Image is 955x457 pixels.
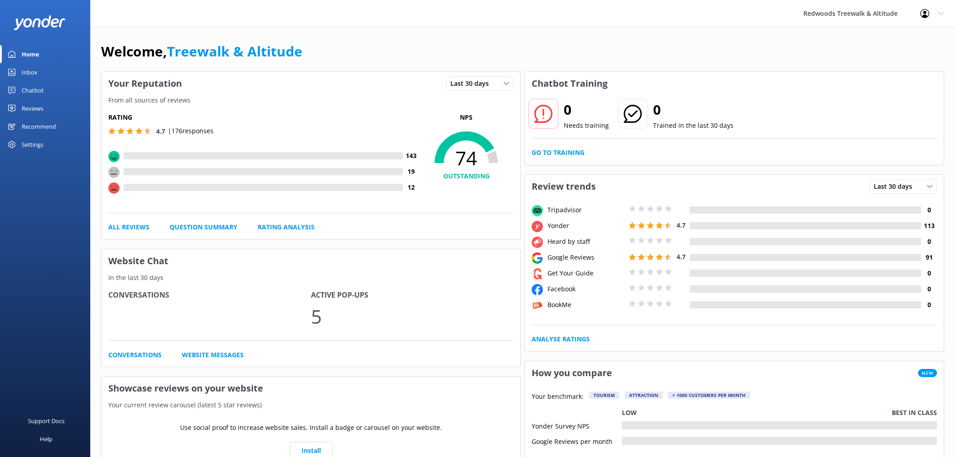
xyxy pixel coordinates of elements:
[108,112,419,122] h5: Rating
[545,284,626,294] div: Facebook
[525,361,619,385] h3: How you compare
[921,252,937,262] h4: 91
[22,117,56,135] div: Recommend
[532,392,584,402] p: Your benchmark:
[180,423,442,433] p: Use social proof to increase website sales. Install a badge or carousel on your website.
[589,392,619,399] div: Tourism
[564,121,609,131] p: Needs training
[170,222,237,232] a: Question Summary
[677,221,686,229] span: 4.7
[22,81,44,99] div: Chatbot
[108,350,162,360] a: Conversations
[532,421,622,429] div: Yonder Survey NPS
[622,408,637,418] p: Low
[102,95,520,105] p: From all sources of reviews
[545,237,626,247] div: Heard by staff
[14,15,65,30] img: yonder-white-logo.png
[22,99,43,117] div: Reviews
[525,72,614,95] h3: Chatbot Training
[921,221,937,231] h4: 113
[403,151,419,161] h4: 143
[653,99,733,121] h2: 0
[102,72,189,95] h3: Your Reputation
[564,99,609,121] h2: 0
[102,249,520,273] h3: Website Chat
[108,222,149,232] a: All Reviews
[545,252,626,262] div: Google Reviews
[403,167,419,177] h4: 19
[311,301,514,331] p: 5
[921,300,937,310] h4: 0
[921,205,937,215] h4: 0
[677,252,686,261] span: 4.7
[525,175,603,198] h3: Review trends
[403,182,419,192] h4: 12
[532,148,584,158] a: Go to Training
[22,63,37,81] div: Inbox
[102,377,520,400] h3: Showcase reviews on your website
[28,412,65,430] div: Support Docs
[653,121,733,131] p: Trained in the last 30 days
[40,430,52,448] div: Help
[545,221,626,231] div: Yonder
[22,135,43,154] div: Settings
[167,42,302,61] a: Treewalk & Altitude
[108,289,311,301] h4: Conversations
[921,284,937,294] h4: 0
[668,392,750,399] div: > 1000 customers per month
[625,392,663,399] div: Attraction
[892,408,937,418] p: Best in class
[102,400,520,410] p: Your current review carousel (latest 5 star reviews)
[532,437,622,445] div: Google Reviews per month
[921,268,937,278] h4: 0
[22,45,39,63] div: Home
[258,222,315,232] a: Rating Analysis
[545,268,626,278] div: Get Your Guide
[918,369,937,377] span: New
[545,300,626,310] div: BookMe
[168,126,213,136] p: | 176 responses
[311,289,514,301] h4: Active Pop-ups
[419,112,514,122] p: NPS
[921,237,937,247] h4: 0
[156,127,165,135] span: 4.7
[532,334,590,344] a: Analyse Ratings
[101,41,302,62] h1: Welcome,
[102,273,520,283] p: In the last 30 days
[419,147,514,169] span: 74
[419,171,514,181] h4: OUTSTANDING
[545,205,626,215] div: Tripadvisor
[450,79,494,89] span: Last 30 days
[874,182,918,191] span: Last 30 days
[182,350,244,360] a: Website Messages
